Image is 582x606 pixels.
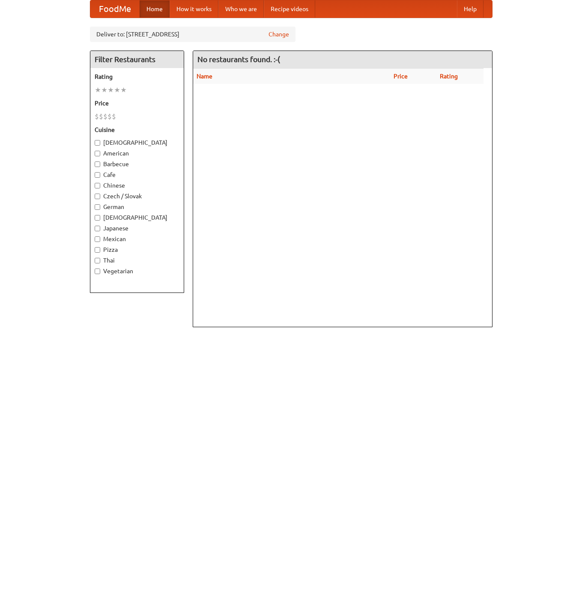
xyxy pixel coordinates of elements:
[95,213,179,222] label: [DEMOGRAPHIC_DATA]
[95,226,100,231] input: Japanese
[95,267,179,275] label: Vegetarian
[95,215,100,221] input: [DEMOGRAPHIC_DATA]
[95,138,179,147] label: [DEMOGRAPHIC_DATA]
[95,258,100,263] input: Thai
[197,55,280,63] ng-pluralize: No restaurants found. :-(
[95,140,100,146] input: [DEMOGRAPHIC_DATA]
[95,172,100,178] input: Cafe
[120,85,127,95] li: ★
[95,161,100,167] input: Barbecue
[90,0,140,18] a: FoodMe
[95,125,179,134] h5: Cuisine
[103,112,107,121] li: $
[394,73,408,80] a: Price
[95,235,179,243] label: Mexican
[95,245,179,254] label: Pizza
[95,194,100,199] input: Czech / Slovak
[101,85,107,95] li: ★
[264,0,315,18] a: Recipe videos
[95,192,179,200] label: Czech / Slovak
[90,51,184,68] h4: Filter Restaurants
[95,203,179,211] label: German
[269,30,289,39] a: Change
[95,149,179,158] label: American
[114,85,120,95] li: ★
[95,170,179,179] label: Cafe
[95,204,100,210] input: German
[95,247,100,253] input: Pizza
[95,151,100,156] input: American
[95,72,179,81] h5: Rating
[90,27,295,42] div: Deliver to: [STREET_ADDRESS]
[218,0,264,18] a: Who we are
[95,99,179,107] h5: Price
[112,112,116,121] li: $
[95,256,179,265] label: Thai
[95,181,179,190] label: Chinese
[95,183,100,188] input: Chinese
[95,112,99,121] li: $
[95,236,100,242] input: Mexican
[107,112,112,121] li: $
[95,160,179,168] label: Barbecue
[440,73,458,80] a: Rating
[99,112,103,121] li: $
[197,73,212,80] a: Name
[107,85,114,95] li: ★
[140,0,170,18] a: Home
[95,85,101,95] li: ★
[95,224,179,233] label: Japanese
[457,0,484,18] a: Help
[170,0,218,18] a: How it works
[95,269,100,274] input: Vegetarian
